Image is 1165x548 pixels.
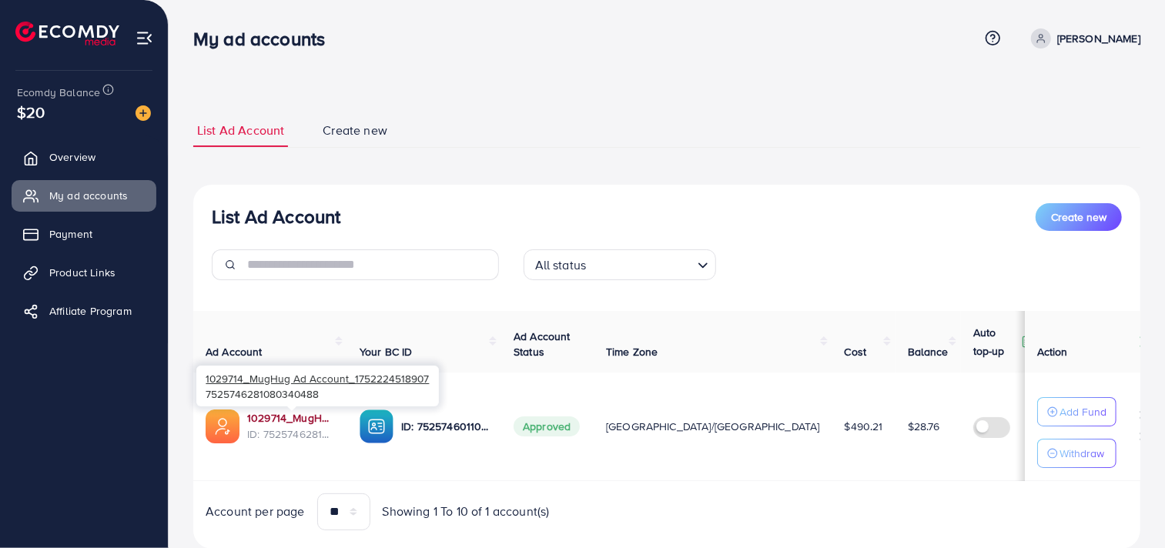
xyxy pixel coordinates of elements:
span: Approved [514,416,580,436]
img: ic-ba-acc.ded83a64.svg [360,409,393,443]
p: Auto top-up [973,323,1018,360]
span: Overview [49,149,95,165]
button: Create new [1036,203,1122,231]
img: menu [136,29,153,47]
span: Cost [845,344,867,359]
a: Affiliate Program [12,296,156,326]
span: Payment [49,226,92,242]
span: Your BC ID [360,344,413,359]
span: Account per page [206,503,305,520]
span: [GEOGRAPHIC_DATA]/[GEOGRAPHIC_DATA] [606,419,820,434]
p: ID: 7525746011067875335 [401,417,489,436]
button: Withdraw [1037,439,1116,468]
span: Ad Account [206,344,263,359]
p: [PERSON_NAME] [1057,29,1140,48]
h3: My ad accounts [193,28,337,50]
span: Showing 1 To 10 of 1 account(s) [383,503,550,520]
img: logo [15,22,119,45]
span: Ad Account Status [514,329,571,359]
h3: List Ad Account [212,205,340,228]
span: My ad accounts [49,188,128,203]
a: 1029714_MugHug Ad Account_1752224518907 [247,410,335,426]
div: Search for option [524,249,716,280]
a: Overview [12,142,156,172]
p: Withdraw [1060,444,1104,463]
span: 1029714_MugHug Ad Account_1752224518907 [206,371,429,386]
div: 7525746281080340488 [196,366,439,406]
span: Ecomdy Balance [17,85,100,100]
span: Action [1037,344,1068,359]
span: Balance [908,344,949,359]
span: Create new [1051,209,1106,225]
span: $20 [17,101,45,123]
img: ic-ads-acc.e4c84228.svg [206,409,239,443]
a: [PERSON_NAME] [1025,28,1140,48]
span: Create new [323,122,387,139]
span: $490.21 [845,419,883,434]
input: Search for option [591,251,691,276]
img: image [136,105,151,121]
span: Product Links [49,265,115,280]
span: Time Zone [606,344,658,359]
a: My ad accounts [12,180,156,211]
a: Payment [12,219,156,249]
span: ID: 7525746281080340488 [247,426,335,442]
span: List Ad Account [197,122,284,139]
p: Add Fund [1060,403,1106,421]
span: All status [532,254,590,276]
span: Affiliate Program [49,303,132,319]
button: Add Fund [1037,397,1116,426]
span: $28.76 [908,419,940,434]
a: Product Links [12,257,156,288]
